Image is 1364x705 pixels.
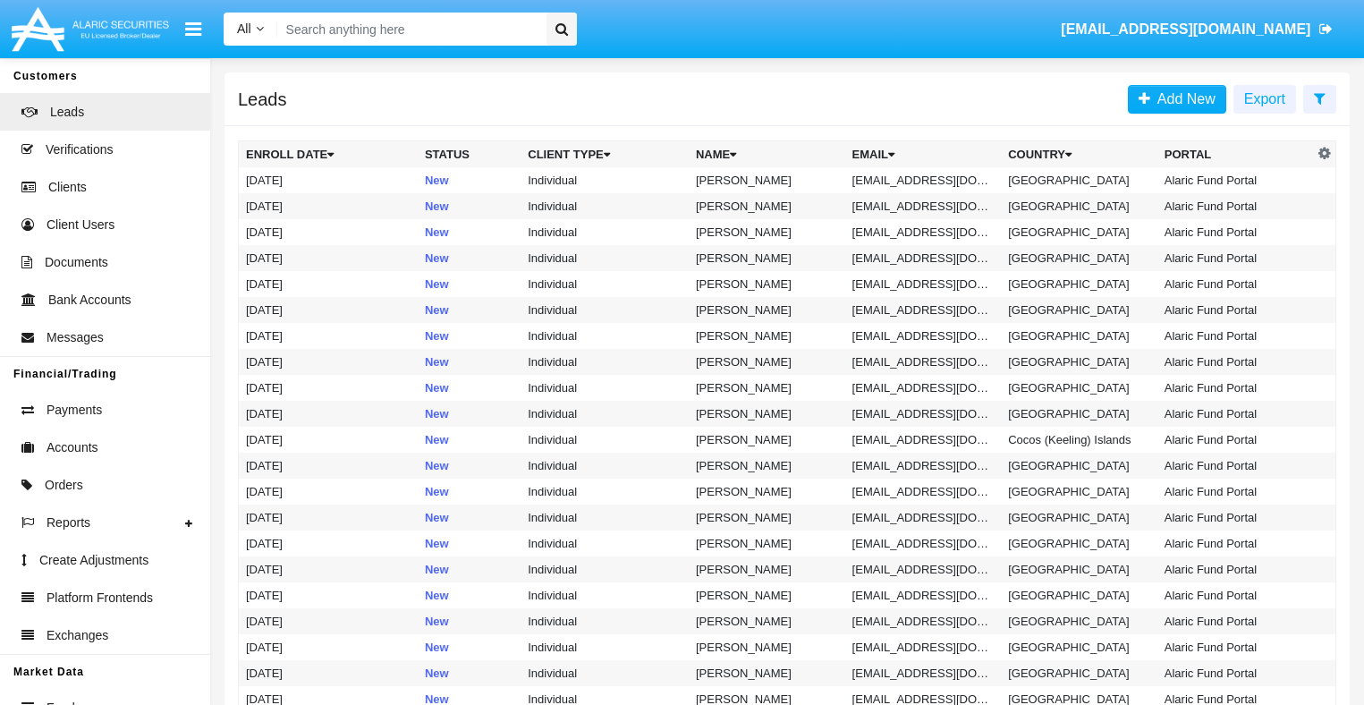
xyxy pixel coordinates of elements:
[521,245,689,271] td: Individual
[239,349,418,375] td: [DATE]
[689,141,845,168] th: Name
[418,582,521,608] td: New
[689,453,845,479] td: [PERSON_NAME]
[845,323,1002,349] td: [EMAIL_ADDRESS][DOMAIN_NAME]
[238,92,287,106] h5: Leads
[239,297,418,323] td: [DATE]
[418,349,521,375] td: New
[1157,401,1314,427] td: Alaric Fund Portal
[1001,401,1157,427] td: [GEOGRAPHIC_DATA]
[521,531,689,556] td: Individual
[689,375,845,401] td: [PERSON_NAME]
[418,531,521,556] td: New
[418,167,521,193] td: New
[1001,608,1157,634] td: [GEOGRAPHIC_DATA]
[46,140,113,159] span: Verifications
[689,323,845,349] td: [PERSON_NAME]
[47,401,102,420] span: Payments
[689,349,845,375] td: [PERSON_NAME]
[418,505,521,531] td: New
[418,323,521,349] td: New
[1001,660,1157,686] td: [GEOGRAPHIC_DATA]
[521,349,689,375] td: Individual
[689,245,845,271] td: [PERSON_NAME]
[1001,531,1157,556] td: [GEOGRAPHIC_DATA]
[47,216,114,234] span: Client Users
[1001,427,1157,453] td: Cocos (Keeling) Islands
[239,453,418,479] td: [DATE]
[239,479,418,505] td: [DATE]
[689,634,845,660] td: [PERSON_NAME]
[521,401,689,427] td: Individual
[521,453,689,479] td: Individual
[418,297,521,323] td: New
[845,427,1002,453] td: [EMAIL_ADDRESS][DOMAIN_NAME]
[48,291,131,310] span: Bank Accounts
[1157,375,1314,401] td: Alaric Fund Portal
[418,556,521,582] td: New
[1157,479,1314,505] td: Alaric Fund Portal
[689,193,845,219] td: [PERSON_NAME]
[845,505,1002,531] td: [EMAIL_ADDRESS][DOMAIN_NAME]
[845,245,1002,271] td: [EMAIL_ADDRESS][DOMAIN_NAME]
[521,271,689,297] td: Individual
[418,193,521,219] td: New
[521,193,689,219] td: Individual
[239,193,418,219] td: [DATE]
[845,141,1002,168] th: Email
[1157,582,1314,608] td: Alaric Fund Portal
[1001,323,1157,349] td: [GEOGRAPHIC_DATA]
[418,245,521,271] td: New
[239,323,418,349] td: [DATE]
[689,479,845,505] td: [PERSON_NAME]
[521,167,689,193] td: Individual
[418,427,521,453] td: New
[1001,349,1157,375] td: [GEOGRAPHIC_DATA]
[1157,219,1314,245] td: Alaric Fund Portal
[689,505,845,531] td: [PERSON_NAME]
[239,531,418,556] td: [DATE]
[845,582,1002,608] td: [EMAIL_ADDRESS][DOMAIN_NAME]
[1061,21,1310,37] span: [EMAIL_ADDRESS][DOMAIN_NAME]
[418,219,521,245] td: New
[1001,193,1157,219] td: [GEOGRAPHIC_DATA]
[239,167,418,193] td: [DATE]
[1157,427,1314,453] td: Alaric Fund Portal
[277,13,540,46] input: Search
[239,505,418,531] td: [DATE]
[47,328,104,347] span: Messages
[1157,245,1314,271] td: Alaric Fund Portal
[418,608,521,634] td: New
[47,514,90,532] span: Reports
[689,401,845,427] td: [PERSON_NAME]
[845,608,1002,634] td: [EMAIL_ADDRESS][DOMAIN_NAME]
[689,297,845,323] td: [PERSON_NAME]
[39,551,148,570] span: Create Adjustments
[521,608,689,634] td: Individual
[224,20,277,38] a: All
[50,103,84,122] span: Leads
[239,401,418,427] td: [DATE]
[689,582,845,608] td: [PERSON_NAME]
[47,438,98,457] span: Accounts
[239,141,418,168] th: Enroll Date
[47,589,153,607] span: Platform Frontends
[845,219,1002,245] td: [EMAIL_ADDRESS][DOMAIN_NAME]
[521,634,689,660] td: Individual
[1128,85,1226,114] a: Add New
[845,479,1002,505] td: [EMAIL_ADDRESS][DOMAIN_NAME]
[48,178,87,197] span: Clients
[845,297,1002,323] td: [EMAIL_ADDRESS][DOMAIN_NAME]
[845,556,1002,582] td: [EMAIL_ADDRESS][DOMAIN_NAME]
[689,608,845,634] td: [PERSON_NAME]
[1157,453,1314,479] td: Alaric Fund Portal
[418,479,521,505] td: New
[521,219,689,245] td: Individual
[1001,634,1157,660] td: [GEOGRAPHIC_DATA]
[1001,453,1157,479] td: [GEOGRAPHIC_DATA]
[845,634,1002,660] td: [EMAIL_ADDRESS][DOMAIN_NAME]
[1001,582,1157,608] td: [GEOGRAPHIC_DATA]
[418,401,521,427] td: New
[845,167,1002,193] td: [EMAIL_ADDRESS][DOMAIN_NAME]
[1001,375,1157,401] td: [GEOGRAPHIC_DATA]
